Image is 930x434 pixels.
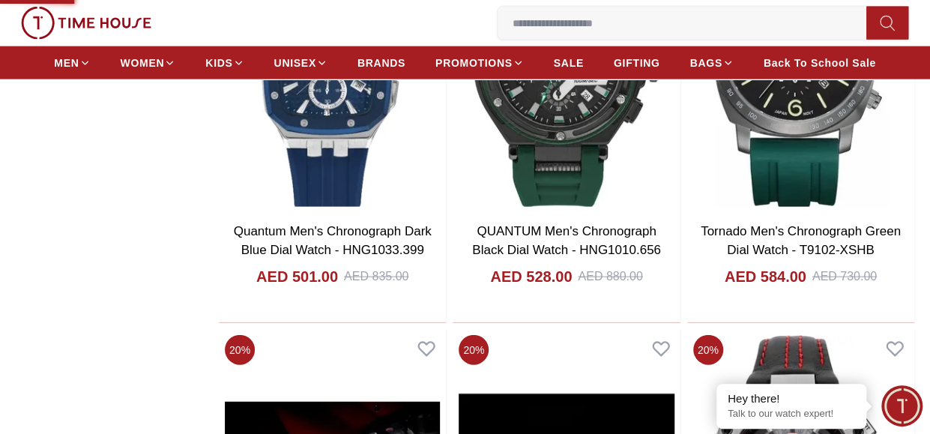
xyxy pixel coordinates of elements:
[21,7,151,40] img: ...
[812,268,877,286] div: AED 730.00
[256,266,338,287] h4: AED 501.00
[693,335,723,365] span: 20 %
[614,55,660,70] span: GIFTING
[435,49,524,76] a: PROMOTIONS
[728,408,855,421] p: Talk to our watch expert!
[554,49,584,76] a: SALE
[205,55,232,70] span: KIDS
[459,335,489,365] span: 20 %
[689,55,722,70] span: BAGS
[472,224,661,258] a: QUANTUM Men's Chronograph Black Dial Watch - HNG1010.656
[554,55,584,70] span: SALE
[274,55,316,70] span: UNISEX
[764,55,876,70] span: Back To School Sale
[578,268,642,286] div: AED 880.00
[344,268,408,286] div: AED 835.00
[225,335,255,365] span: 20 %
[701,224,901,258] a: Tornado Men's Chronograph Green Dial Watch - T9102-XSHB
[54,55,79,70] span: MEN
[689,49,733,76] a: BAGS
[881,385,923,427] div: Chat Widget
[728,391,855,406] div: Hey there!
[490,266,572,287] h4: AED 528.00
[357,49,405,76] a: BRANDS
[435,55,513,70] span: PROMOTIONS
[357,55,405,70] span: BRANDS
[121,55,165,70] span: WOMEN
[274,49,327,76] a: UNISEX
[205,49,244,76] a: KIDS
[54,49,90,76] a: MEN
[234,224,432,258] a: Quantum Men's Chronograph Dark Blue Dial Watch - HNG1033.399
[764,49,876,76] a: Back To School Sale
[614,49,660,76] a: GIFTING
[121,49,176,76] a: WOMEN
[725,266,806,287] h4: AED 584.00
